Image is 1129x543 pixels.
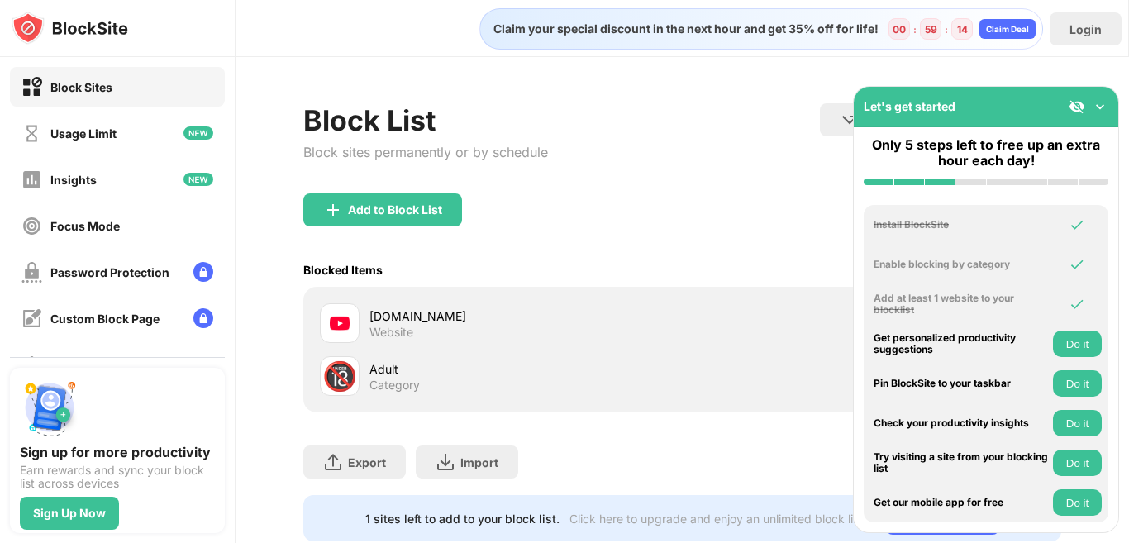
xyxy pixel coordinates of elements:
div: : [910,20,920,39]
img: omni-check.svg [1069,296,1085,312]
img: block-on.svg [21,77,42,98]
img: new-icon.svg [183,173,213,186]
img: omni-check.svg [1069,256,1085,273]
img: time-usage-off.svg [21,123,42,144]
div: Password Protection [50,265,169,279]
div: Block Sites [50,80,112,94]
div: Insights [50,173,97,187]
img: push-signup.svg [20,378,79,437]
div: Earn rewards and sync your block list across devices [20,464,215,490]
div: Pin BlockSite to your taskbar [874,378,1049,389]
div: Click here to upgrade and enjoy an unlimited block list. [569,512,866,526]
button: Do it [1053,450,1102,476]
img: omni-check.svg [1069,217,1085,233]
div: Import [460,455,498,469]
div: Claim your special discount in the next hour and get 35% off for life! [484,21,879,36]
div: Custom Block Page [50,312,160,326]
div: Claim Deal [986,24,1029,34]
div: Focus Mode [50,219,120,233]
button: Do it [1053,489,1102,516]
img: logo-blocksite.svg [12,12,128,45]
img: lock-menu.svg [193,262,213,282]
div: Get our mobile app for free [874,497,1049,508]
div: Blocked Items [303,263,383,277]
img: lock-menu.svg [193,308,213,328]
img: eye-not-visible.svg [1069,98,1085,115]
div: Sign up for more productivity [20,444,215,460]
div: Export [348,455,386,469]
div: Category [369,378,420,393]
div: Check your productivity insights [874,417,1049,429]
div: : [941,20,951,39]
img: password-protection-off.svg [21,262,42,283]
div: Add to Block List [348,203,442,217]
div: 1 sites left to add to your block list. [365,512,560,526]
div: 🔞 [322,360,357,393]
img: settings-off.svg [21,355,42,375]
div: 59 [925,23,937,36]
div: Add at least 1 website to your blocklist [874,293,1049,317]
div: Install BlockSite [874,219,1049,231]
img: customize-block-page-off.svg [21,308,42,329]
button: Do it [1053,410,1102,436]
img: insights-off.svg [21,169,42,190]
img: favicons [330,313,350,333]
div: Block sites permanently or by schedule [303,144,548,160]
div: Adult [369,360,683,378]
div: Enable blocking by category [874,259,1049,270]
div: Let's get started [864,99,955,113]
div: Get personalized productivity suggestions [874,332,1049,356]
div: 14 [957,23,968,36]
div: Only 5 steps left to free up an extra hour each day! [864,137,1108,169]
img: focus-off.svg [21,216,42,236]
button: Do it [1053,370,1102,397]
div: Sign Up Now [33,507,106,520]
div: [DOMAIN_NAME] [369,307,683,325]
div: Login [1069,22,1102,36]
div: Usage Limit [50,126,117,141]
img: omni-setup-toggle.svg [1092,98,1108,115]
div: Try visiting a site from your blocking list [874,451,1049,475]
img: new-icon.svg [183,126,213,140]
div: Website [369,325,413,340]
div: 00 [893,23,906,36]
button: Do it [1053,331,1102,357]
div: Block List [303,103,548,137]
